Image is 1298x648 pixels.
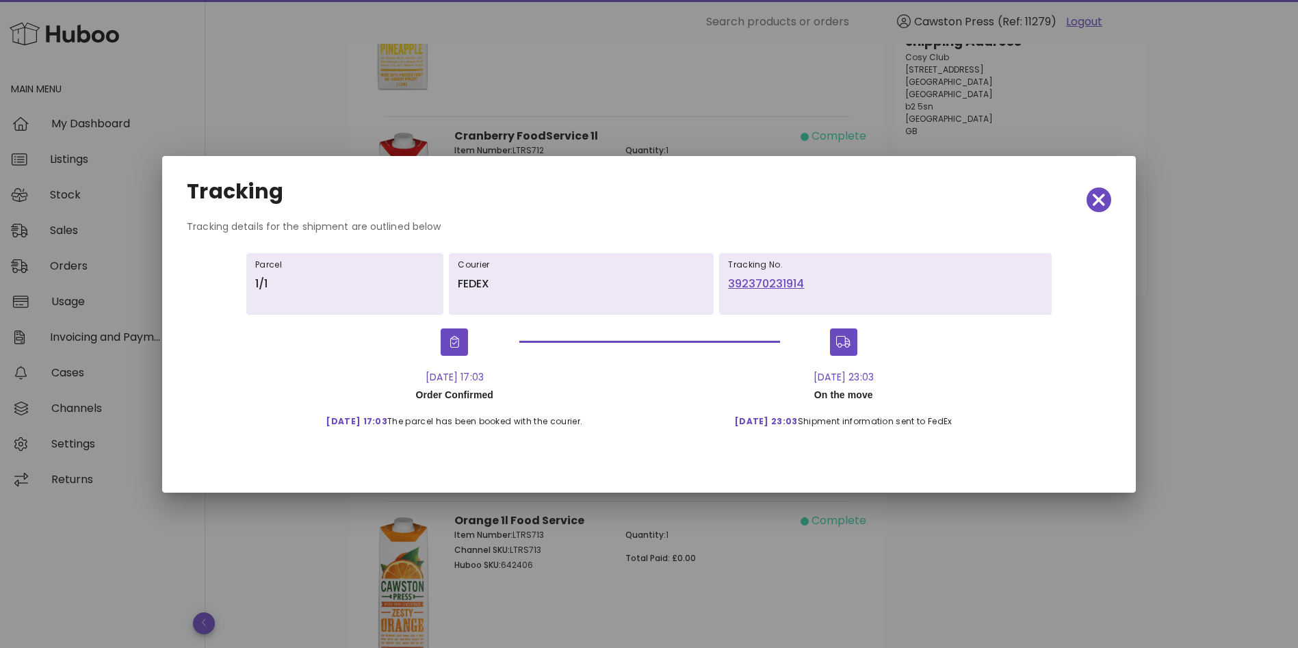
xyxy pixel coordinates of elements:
h2: Tracking [187,181,283,203]
div: Tracking details for the shipment are outlined below [176,219,1122,245]
p: 1/1 [255,276,434,292]
a: 392370231914 [728,276,1043,292]
span: [DATE] 23:03 [735,415,798,427]
div: [DATE] 17:03 [315,370,593,385]
div: Order Confirmed [315,385,593,405]
span: [DATE] 17:03 [326,415,387,427]
h6: Parcel [255,259,434,270]
div: Shipment information sent to FedEx [724,405,963,430]
div: [DATE] 23:03 [724,370,963,385]
h6: Tracking No. [728,259,1043,270]
div: On the move [724,385,963,405]
div: The parcel has been booked with the courier. [315,405,593,430]
p: FEDEX [458,276,705,292]
h6: Courier [458,259,705,270]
